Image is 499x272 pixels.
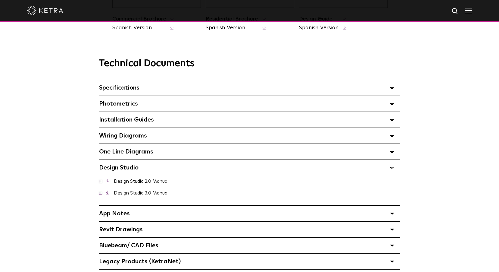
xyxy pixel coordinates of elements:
a: Spanish Version [299,24,338,32]
span: App Notes [99,210,130,217]
a: Design Studio 3.0 Manual [114,191,169,195]
span: One Line Diagrams [99,149,153,155]
span: Wiring Diagrams [99,133,147,139]
img: search icon [451,8,459,15]
a: Design Studio 2.0 Manual [114,179,169,184]
span: Legacy Products (KetraNet) [99,258,181,264]
img: ketra-logo-2019-white [27,6,63,15]
span: Revit Drawings [99,226,143,232]
img: Hamburger%20Nav.svg [465,8,472,13]
a: Spanish Version [206,24,258,32]
span: Photometrics [99,101,138,107]
span: Design Studio [99,165,139,171]
span: Installation Guides [99,117,154,123]
span: Bluebeam/ CAD Files [99,242,158,248]
a: Spanish Version [112,24,167,32]
h3: Technical Documents [99,58,400,69]
span: Specifications [99,85,139,91]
